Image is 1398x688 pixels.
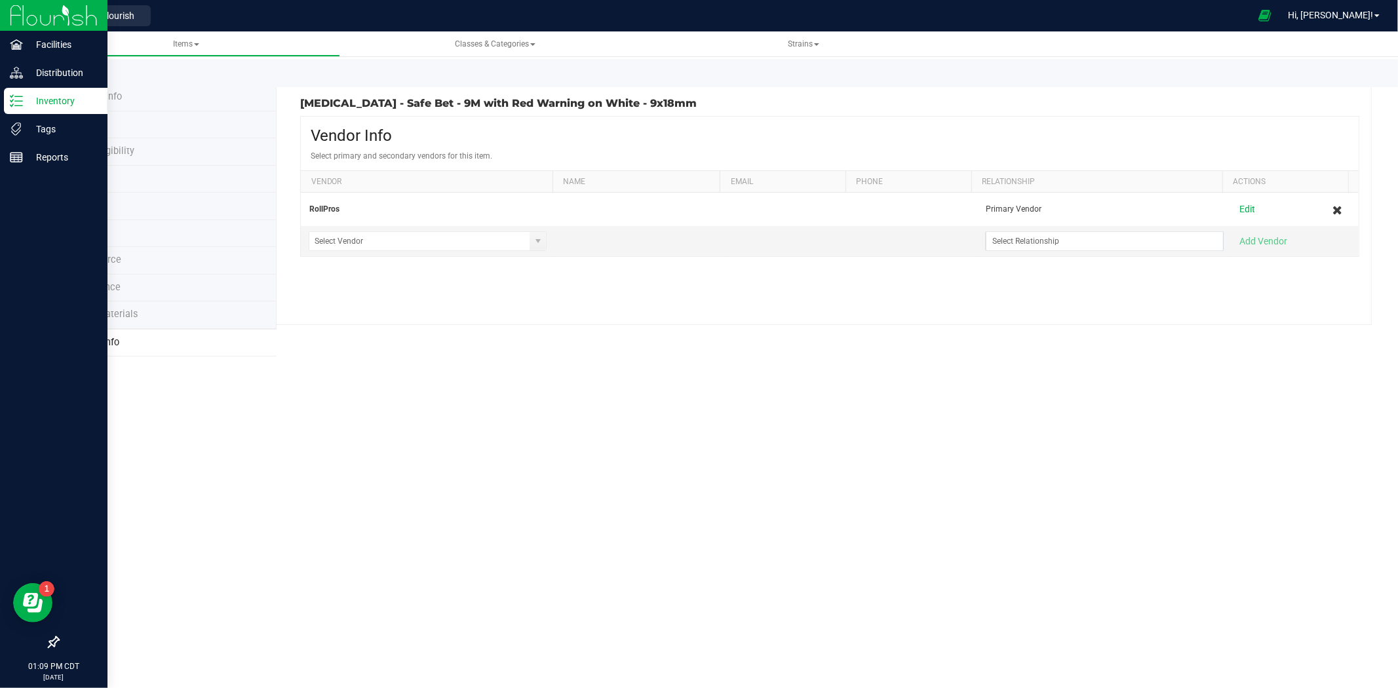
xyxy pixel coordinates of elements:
[23,65,102,81] p: Distribution
[309,204,340,214] span: RollPros
[300,98,820,109] h3: [MEDICAL_DATA] - Safe Bet - 9M with Red Warning on White - 9x18mm
[10,38,23,51] inline-svg: Facilities
[1239,235,1287,248] button: Add Vendor
[10,123,23,136] inline-svg: Tags
[311,151,1349,161] div: Select primary and secondary vendors for this item.
[311,177,342,186] span: Vendor
[23,121,102,137] p: Tags
[856,177,883,186] span: Phone
[455,39,535,48] span: Classes & Categories
[563,177,585,186] span: Name
[173,39,199,48] span: Items
[1239,202,1255,216] button: Edit
[311,126,1349,145] div: Vendor Info
[23,37,102,52] p: Facilities
[10,94,23,107] inline-svg: Inventory
[13,583,52,622] iframe: Resource center
[6,660,102,672] p: 01:09 PM CDT
[309,232,530,250] input: Select Vendor
[1324,198,1351,220] button: Cancel button
[1250,3,1279,28] span: Open Ecommerce Menu
[982,177,1035,186] span: Relationship
[788,39,819,48] span: Strains
[1288,10,1373,20] span: Hi, [PERSON_NAME]!
[10,151,23,164] inline-svg: Reports
[986,203,1041,216] span: Primary Vendor
[986,232,1207,250] input: Select Relationship
[731,177,753,186] span: Email
[10,66,23,79] inline-svg: Distribution
[23,93,102,109] p: Inventory
[1233,177,1266,186] span: Actions
[6,672,102,682] p: [DATE]
[23,149,102,165] p: Reports
[39,581,54,597] iframe: Resource center unread badge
